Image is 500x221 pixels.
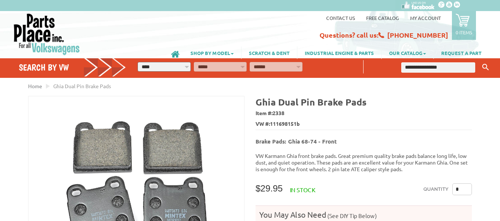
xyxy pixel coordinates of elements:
a: Contact us [326,15,355,21]
h4: Search by VW [19,62,126,73]
a: Home [28,83,42,89]
span: In stock [290,186,315,193]
span: $29.95 [256,183,283,193]
span: 111698151b [270,120,300,128]
a: Free Catalog [366,15,399,21]
a: REQUEST A PART [434,46,489,59]
b: Brake Pads: Ghia 68-74 - Front [256,138,337,145]
h4: You May Also Need [256,210,472,220]
button: Keyword Search [480,61,491,73]
span: 2338 [273,110,284,116]
p: VW Karmann Ghia front brake pads. Great premium quality brake pads balance long life, low dust, a... [256,152,472,172]
a: SCRATCH & DENT [241,46,297,59]
p: 0 items [456,29,472,35]
span: Ghia Dual Pin Brake Pads [53,83,111,89]
a: My Account [410,15,441,21]
a: INDUSTRIAL ENGINE & PARTS [297,46,381,59]
b: Ghia Dual Pin Brake Pads [256,96,366,108]
span: (See DIY Tip Below) [326,212,377,219]
a: SHOP BY MODEL [183,46,241,59]
label: Quantity [423,183,449,195]
span: Item #: [256,108,472,119]
img: Parts Place Inc! [13,13,81,55]
a: OUR CATALOG [382,46,433,59]
span: VW #: [256,119,472,130]
a: 0 items [452,11,476,40]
